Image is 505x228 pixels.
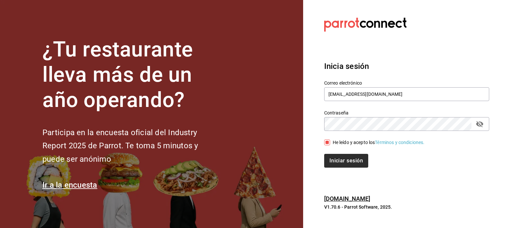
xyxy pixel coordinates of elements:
[42,126,220,166] h2: Participa en la encuesta oficial del Industry Report 2025 de Parrot. Te toma 5 minutos y puede se...
[324,81,489,85] label: Correo electrónico
[324,87,489,101] input: Ingresa tu correo electrónico
[324,195,371,202] a: [DOMAIN_NAME]
[324,154,368,168] button: Iniciar sesión
[333,139,425,146] div: He leído y acepto los
[324,204,489,210] p: V1.70.6 - Parrot Software, 2025.
[42,37,220,113] h1: ¿Tu restaurante lleva más de un año operando?
[375,140,424,145] a: Términos y condiciones.
[474,118,485,130] button: passwordField
[42,180,97,190] a: Ir a la encuesta
[324,60,489,72] h3: Inicia sesión
[324,111,489,115] label: Contraseña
